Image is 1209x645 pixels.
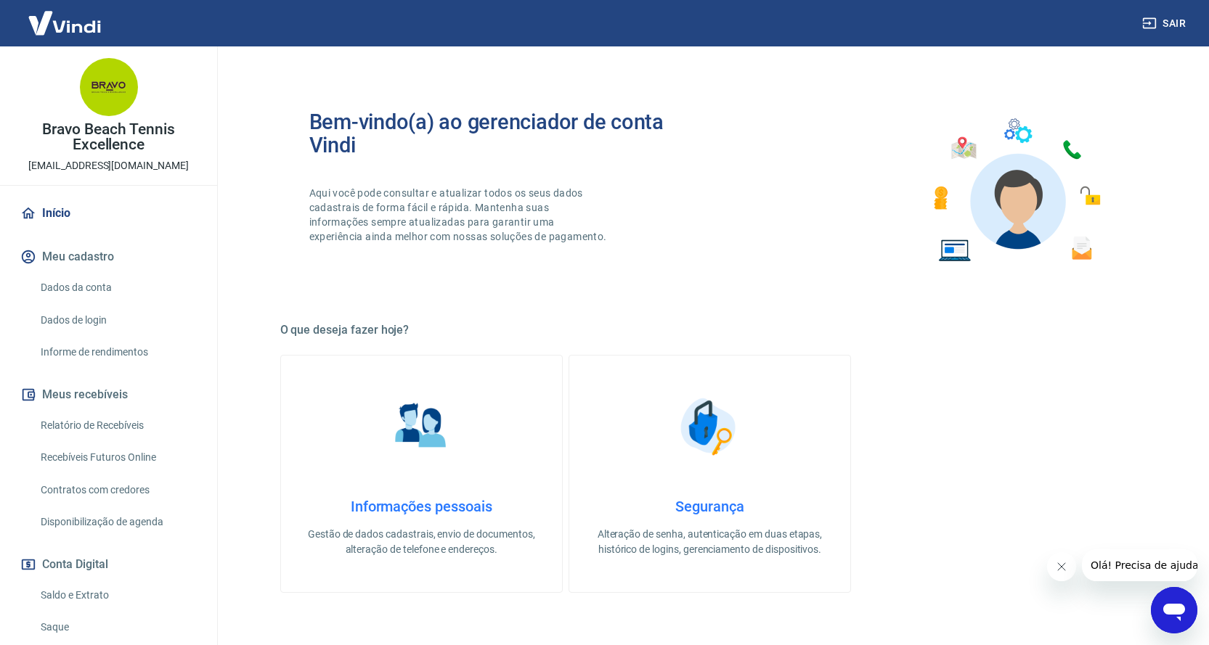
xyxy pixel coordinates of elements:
[280,355,563,593] a: Informações pessoaisInformações pessoaisGestão de dados cadastrais, envio de documentos, alteraçã...
[280,323,1140,337] h5: O que deseja fazer hoje?
[673,390,746,463] img: Segurança
[593,527,827,557] p: Alteração de senha, autenticação em duas etapas, histórico de logins, gerenciamento de dispositivos.
[35,273,200,303] a: Dados da conta
[35,443,200,472] a: Recebíveis Futuros Online
[309,110,710,157] h2: Bem-vindo(a) ao gerenciador de conta Vindi
[17,1,112,45] img: Vindi
[35,507,200,537] a: Disponibilização de agenda
[1047,552,1076,581] iframe: Fechar mensagem
[12,122,205,152] p: Bravo Beach Tennis Excellence
[35,305,200,335] a: Dados de login
[28,158,189,173] p: [EMAIL_ADDRESS][DOMAIN_NAME]
[304,498,539,515] h4: Informações pessoais
[35,580,200,610] a: Saldo e Extrato
[35,475,200,505] a: Contratos com credores
[309,186,610,244] p: Aqui você pode consultar e atualizar todos os seus dados cadastrais de forma fácil e rápida. Mant...
[9,10,122,22] span: Olá! Precisa de ajuda?
[569,355,851,593] a: SegurançaSegurançaAlteração de senha, autenticação em duas etapas, histórico de logins, gerenciam...
[17,549,200,580] button: Conta Digital
[35,612,200,642] a: Saque
[1151,587,1197,633] iframe: Botão para abrir a janela de mensagens
[80,58,138,116] img: 9b712bdf-b3bb-44e1-aa76-4bd371055ede.jpeg
[35,411,200,440] a: Relatório de Recebíveis
[17,379,200,411] button: Meus recebíveis
[17,197,200,229] a: Início
[35,337,200,367] a: Informe de rendimentos
[1139,10,1192,37] button: Sair
[1082,549,1197,581] iframe: Mensagem da empresa
[385,390,457,463] img: Informações pessoais
[17,241,200,273] button: Meu cadastro
[304,527,539,557] p: Gestão de dados cadastrais, envio de documentos, alteração de telefone e endereços.
[921,110,1111,271] img: Imagem de um avatar masculino com diversos icones exemplificando as funcionalidades do gerenciado...
[593,498,827,515] h4: Segurança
